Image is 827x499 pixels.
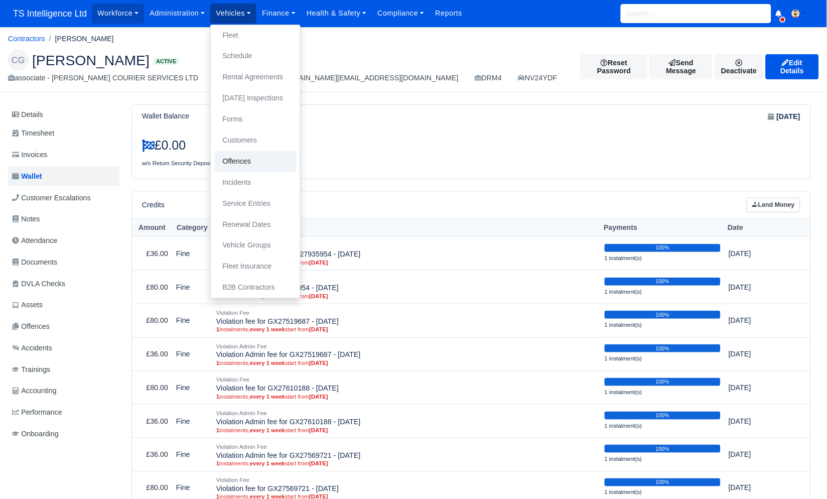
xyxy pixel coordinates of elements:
[172,270,212,304] td: Fine
[144,4,210,23] a: Administration
[256,4,301,23] a: Finance
[250,427,285,433] strong: every 1 week
[132,270,172,304] td: £80.00
[8,231,119,251] a: Attendance
[216,427,597,434] small: instalments, start from
[605,412,721,420] div: 100%
[605,378,721,386] div: 100%
[212,237,601,271] td: Violation Admin fee for GX27935954 - [DATE]
[8,209,119,229] a: Notes
[212,218,601,237] th: Reason
[132,371,172,405] td: £80.00
[12,299,43,311] span: Assets
[605,389,642,395] small: 1 instalment(s)
[216,410,267,416] small: Violation Admin Fee
[132,405,172,438] td: £36.00
[32,53,150,67] span: [PERSON_NAME]
[8,360,119,380] a: Trainings
[212,304,601,337] td: Violation fee for GX27519687 - [DATE]
[8,338,119,358] a: Accidents
[172,438,212,471] td: Fine
[518,72,557,84] a: NV24YDF
[12,192,91,204] span: Customer Escalations
[777,111,800,122] strong: [DATE]
[605,289,642,295] small: 1 instalment(s)
[216,326,597,333] small: instalments, start from
[12,342,52,354] span: Accidents
[12,428,59,440] span: Onboarding
[605,255,642,261] small: 1 instalment(s)
[250,293,285,299] strong: every 1 week
[725,337,790,371] td: [DATE]
[8,274,119,294] a: DVLA Checks
[309,293,328,299] strong: [DATE]
[142,138,464,153] h3: £0.00
[142,160,213,166] small: w/o Return Security Deposit
[309,360,328,366] strong: [DATE]
[215,25,296,46] a: Fleet
[301,4,372,23] a: Health & Safety
[715,54,764,79] div: Deactivate
[212,405,601,438] td: Violation Admin fee for GX27610188 - [DATE]
[215,277,296,298] a: B2B Contractors
[216,394,219,400] strong: 1
[210,4,256,23] a: Vehicles
[621,4,771,23] input: Search...
[372,4,430,23] a: Compliance
[12,171,42,182] span: Wallet
[8,35,45,43] a: Contractors
[216,310,249,316] small: Violation Fee
[605,322,642,328] small: 1 instalment(s)
[250,360,285,366] strong: every 1 week
[250,394,285,400] strong: every 1 week
[309,427,328,433] strong: [DATE]
[725,237,790,271] td: [DATE]
[605,456,642,462] small: 1 instalment(s)
[8,4,92,24] a: TS Intelligence Ltd
[747,198,800,212] a: Lend Money
[8,167,119,186] a: Wallet
[215,130,296,151] a: Customers
[216,460,597,467] small: instalments, start from
[216,343,267,349] small: Violation Admin Fee
[8,295,119,315] a: Assets
[172,371,212,405] td: Fine
[216,377,249,383] small: Violation Fee
[8,424,119,444] a: Onboarding
[605,478,721,486] div: 100%
[8,123,119,143] a: Timesheet
[8,105,119,124] a: Details
[650,54,713,79] a: Send Message
[8,381,119,401] a: Accounting
[647,384,827,499] iframe: Chat Widget
[430,4,468,23] a: Reports
[12,321,50,332] span: Offences
[216,293,219,299] strong: 1
[605,423,642,429] small: 1 instalment(s)
[212,371,601,405] td: Violation fee for GX27610188 - [DATE]
[12,407,62,418] span: Performance
[215,235,296,256] a: Vehicle Groups
[142,112,189,120] h6: Wallet Balance
[216,293,597,300] small: instalments, start from
[12,213,40,225] span: Notes
[309,326,328,332] strong: [DATE]
[250,326,285,332] strong: every 1 week
[216,444,267,450] small: Violation Admin Fee
[8,317,119,336] a: Offences
[725,371,790,405] td: [DATE]
[725,270,790,304] td: [DATE]
[12,364,50,376] span: Trainings
[12,278,65,290] span: DVLA Checks
[12,385,57,397] span: Accounting
[605,311,721,319] div: 100%
[12,257,57,268] span: Documents
[142,201,165,209] h6: Credits
[725,304,790,337] td: [DATE]
[605,344,721,352] div: 100%
[215,172,296,193] a: Incidents
[725,218,790,237] th: Date
[8,253,119,272] a: Documents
